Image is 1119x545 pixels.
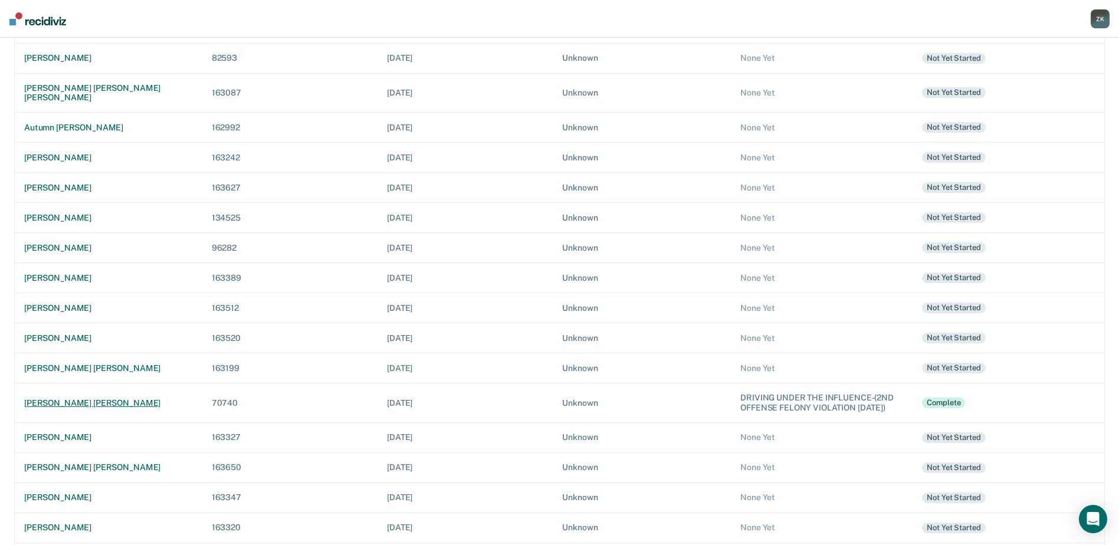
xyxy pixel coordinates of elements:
td: [DATE] [378,263,553,293]
td: Unknown [553,293,731,323]
td: Unknown [553,353,731,383]
div: None Yet [740,213,903,223]
div: Not yet started [922,87,985,98]
td: Unknown [553,203,731,233]
div: [PERSON_NAME] [24,183,193,193]
td: [DATE] [378,383,553,423]
td: Unknown [553,263,731,293]
td: [DATE] [378,233,553,263]
div: None Yet [740,523,903,533]
td: Unknown [553,43,731,73]
div: [PERSON_NAME] [PERSON_NAME] [24,398,193,408]
td: 163347 [202,482,378,513]
td: 70740 [202,383,378,423]
td: [DATE] [378,113,553,143]
div: [PERSON_NAME] [PERSON_NAME] [24,363,193,373]
td: Unknown [553,383,731,423]
div: None Yet [740,88,903,98]
div: Not yet started [922,432,985,443]
td: Unknown [553,323,731,353]
div: [PERSON_NAME] [24,273,193,283]
td: [DATE] [378,203,553,233]
div: Z K [1091,9,1110,28]
div: None Yet [740,462,903,472]
td: 163520 [202,323,378,353]
div: None Yet [740,273,903,283]
td: 163512 [202,293,378,323]
td: Unknown [553,482,731,513]
div: [PERSON_NAME] [24,432,193,442]
div: [PERSON_NAME] [24,303,193,313]
div: None Yet [740,183,903,193]
div: None Yet [740,303,903,313]
div: None Yet [740,333,903,343]
div: Not yet started [922,493,985,503]
img: Recidiviz [9,12,66,25]
button: ZK [1091,9,1110,28]
div: Not yet started [922,212,985,223]
td: [DATE] [378,323,553,353]
td: [DATE] [378,143,553,173]
td: 163320 [202,513,378,543]
td: [DATE] [378,422,553,452]
td: Unknown [553,233,731,263]
div: Not yet started [922,182,985,193]
td: 162992 [202,113,378,143]
td: Unknown [553,513,731,543]
td: [DATE] [378,452,553,482]
td: [DATE] [378,482,553,513]
div: Not yet started [922,152,985,163]
td: 163389 [202,263,378,293]
td: 163627 [202,173,378,203]
div: Not yet started [922,462,985,473]
td: Unknown [553,113,731,143]
div: [PERSON_NAME] [PERSON_NAME] [PERSON_NAME] [24,83,193,103]
td: 134525 [202,203,378,233]
td: Unknown [553,452,731,482]
div: Not yet started [922,242,985,253]
td: 163650 [202,452,378,482]
div: Complete [922,398,965,408]
div: Not yet started [922,272,985,283]
div: Not yet started [922,333,985,343]
div: [PERSON_NAME] [24,153,193,163]
div: None Yet [740,153,903,163]
td: [DATE] [378,353,553,383]
div: None Yet [740,53,903,63]
div: None Yet [740,363,903,373]
td: 163327 [202,422,378,452]
td: [DATE] [378,73,553,113]
td: 163199 [202,353,378,383]
td: 163087 [202,73,378,113]
div: Not yet started [922,363,985,373]
div: [PERSON_NAME] [24,213,193,223]
td: 163242 [202,143,378,173]
div: [PERSON_NAME] [24,243,193,253]
div: [PERSON_NAME] [PERSON_NAME] [24,462,193,472]
div: None Yet [740,493,903,503]
td: Unknown [553,143,731,173]
td: 96282 [202,233,378,263]
div: None Yet [740,123,903,133]
div: [PERSON_NAME] [24,493,193,503]
div: DRIVING UNDER THE INFLUENCE-(2ND OFFENSE FELONY VIOLATION [DATE]) [740,393,903,413]
div: None Yet [740,243,903,253]
td: Unknown [553,73,731,113]
div: Not yet started [922,303,985,313]
div: Not yet started [922,122,985,133]
td: [DATE] [378,513,553,543]
td: [DATE] [378,173,553,203]
div: Not yet started [922,523,985,533]
div: [PERSON_NAME] [24,333,193,343]
div: [PERSON_NAME] [24,53,193,63]
td: [DATE] [378,43,553,73]
div: autumn [PERSON_NAME] [24,123,193,133]
div: [PERSON_NAME] [24,523,193,533]
div: None Yet [740,432,903,442]
div: Not yet started [922,53,985,64]
td: Unknown [553,173,731,203]
div: Open Intercom Messenger [1079,505,1107,533]
td: Unknown [553,422,731,452]
td: 82593 [202,43,378,73]
td: [DATE] [378,293,553,323]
